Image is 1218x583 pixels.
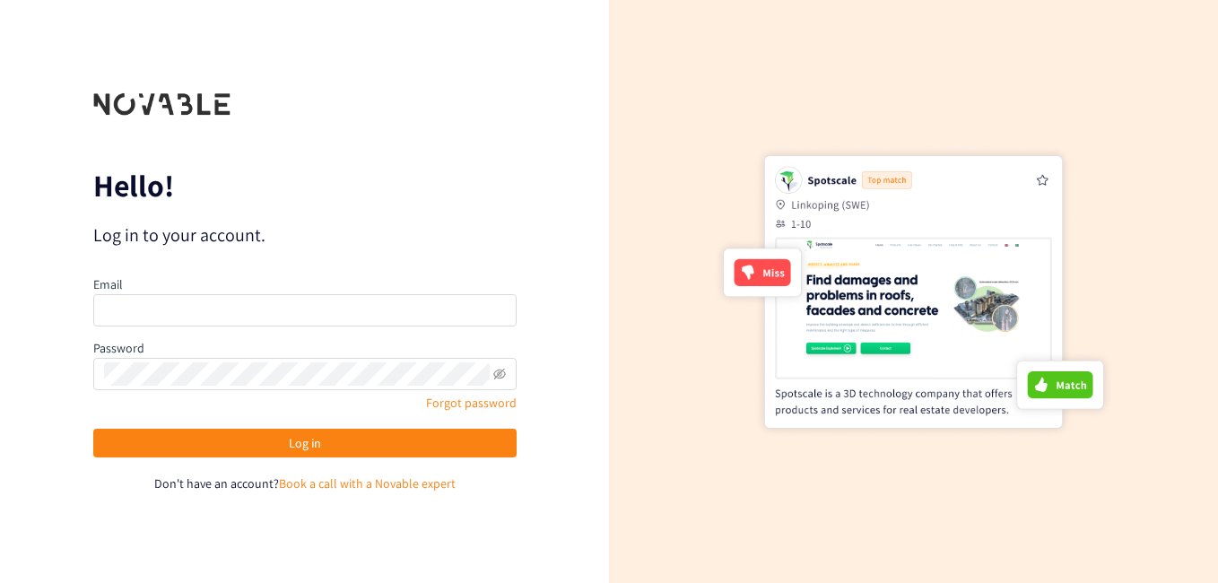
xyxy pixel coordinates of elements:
[1128,497,1218,583] iframe: Chat Widget
[93,222,517,248] p: Log in to your account.
[93,171,517,200] p: Hello!
[279,475,456,492] a: Book a call with a Novable expert
[426,395,517,411] a: Forgot password
[289,433,321,453] span: Log in
[154,475,279,492] span: Don't have an account?
[93,340,144,356] label: Password
[493,368,506,380] span: eye-invisible
[93,429,517,457] button: Log in
[93,276,123,292] label: Email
